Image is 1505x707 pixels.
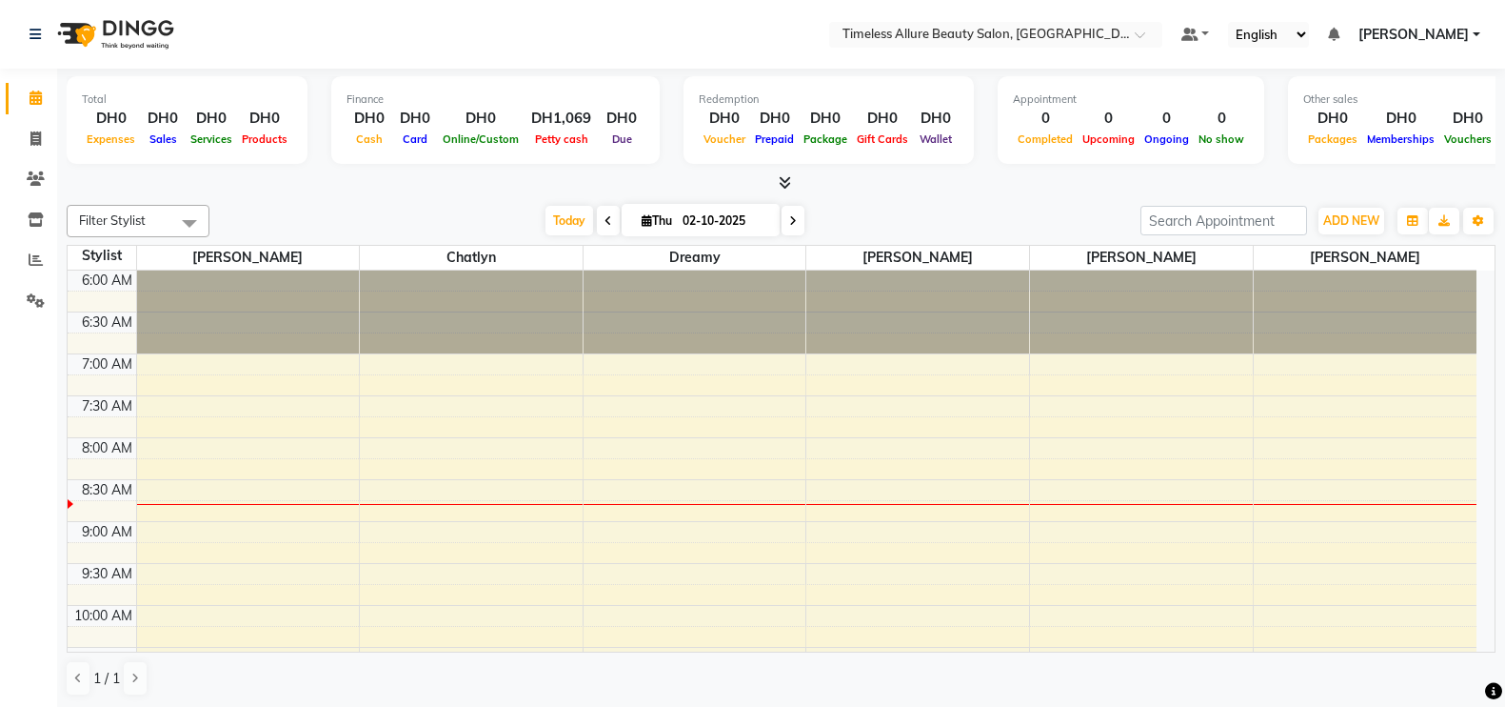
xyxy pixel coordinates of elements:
[750,108,799,130] div: DH0
[347,108,392,130] div: DH0
[677,207,772,235] input: 2025-10-02
[68,246,136,266] div: Stylist
[1303,108,1362,130] div: DH0
[1194,132,1249,146] span: No show
[1030,246,1253,270] span: [PERSON_NAME]
[145,132,182,146] span: Sales
[1140,206,1307,235] input: Search Appointment
[392,108,438,130] div: DH0
[79,212,146,228] span: Filter Stylist
[186,108,237,130] div: DH0
[599,108,644,130] div: DH0
[1362,108,1439,130] div: DH0
[524,108,599,130] div: DH1,069
[1323,213,1379,228] span: ADD NEW
[1318,208,1384,234] button: ADD NEW
[1303,132,1362,146] span: Packages
[607,132,637,146] span: Due
[799,108,852,130] div: DH0
[750,132,799,146] span: Prepaid
[78,396,136,416] div: 7:30 AM
[78,522,136,542] div: 9:00 AM
[78,480,136,500] div: 8:30 AM
[351,132,387,146] span: Cash
[584,246,806,270] span: Dreamy
[1362,132,1439,146] span: Memberships
[70,648,136,668] div: 10:30 AM
[913,108,959,130] div: DH0
[93,669,120,689] span: 1 / 1
[137,246,360,270] span: [PERSON_NAME]
[78,354,136,374] div: 7:00 AM
[438,108,524,130] div: DH0
[347,91,644,108] div: Finance
[82,108,140,130] div: DH0
[398,132,432,146] span: Card
[186,132,237,146] span: Services
[1194,108,1249,130] div: 0
[438,132,524,146] span: Online/Custom
[637,213,677,228] span: Thu
[1254,246,1476,270] span: [PERSON_NAME]
[70,606,136,626] div: 10:00 AM
[78,564,136,584] div: 9:30 AM
[237,132,292,146] span: Products
[1078,132,1139,146] span: Upcoming
[806,246,1029,270] span: [PERSON_NAME]
[1013,132,1078,146] span: Completed
[699,91,959,108] div: Redemption
[915,132,957,146] span: Wallet
[1439,132,1496,146] span: Vouchers
[78,313,136,333] div: 6:30 AM
[1439,108,1496,130] div: DH0
[78,438,136,458] div: 8:00 AM
[1013,108,1078,130] div: 0
[49,8,179,61] img: logo
[545,206,593,235] span: Today
[699,132,750,146] span: Voucher
[1013,91,1249,108] div: Appointment
[1139,132,1194,146] span: Ongoing
[852,108,913,130] div: DH0
[78,271,136,291] div: 6:00 AM
[530,132,593,146] span: Petty cash
[852,132,913,146] span: Gift Cards
[237,108,292,130] div: DH0
[140,108,186,130] div: DH0
[699,108,750,130] div: DH0
[82,132,140,146] span: Expenses
[82,91,292,108] div: Total
[1139,108,1194,130] div: 0
[360,246,583,270] span: Chatlyn
[1078,108,1139,130] div: 0
[799,132,852,146] span: Package
[1358,25,1469,45] span: [PERSON_NAME]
